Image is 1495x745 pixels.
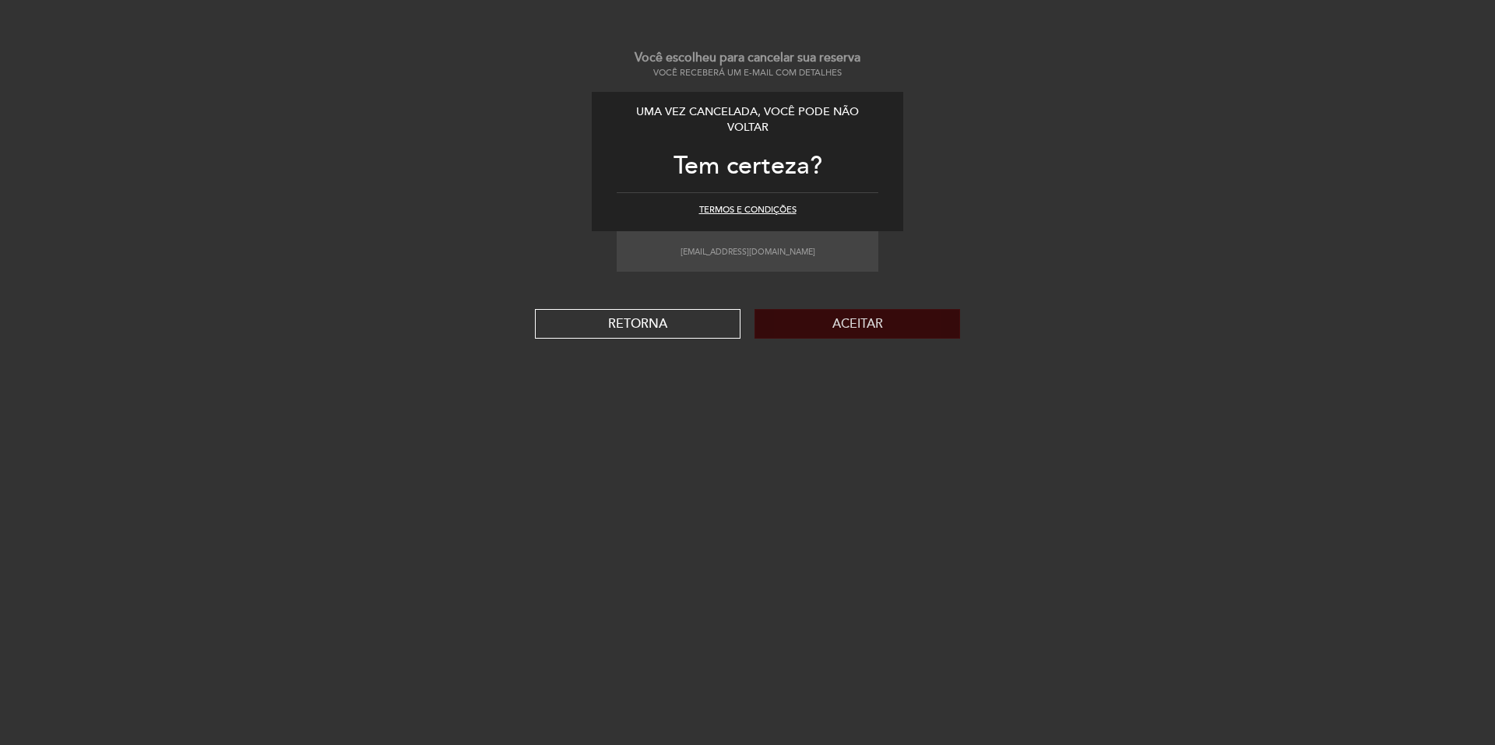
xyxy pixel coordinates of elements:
button: Aceitar [755,309,960,339]
span: Tem certeza? [674,150,822,181]
div: Uma vez cancelada, você pode não voltar [617,104,878,136]
button: Termos e Condições [699,204,797,216]
small: [EMAIL_ADDRESS][DOMAIN_NAME] [681,247,815,257]
button: RETORNA [535,309,740,339]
